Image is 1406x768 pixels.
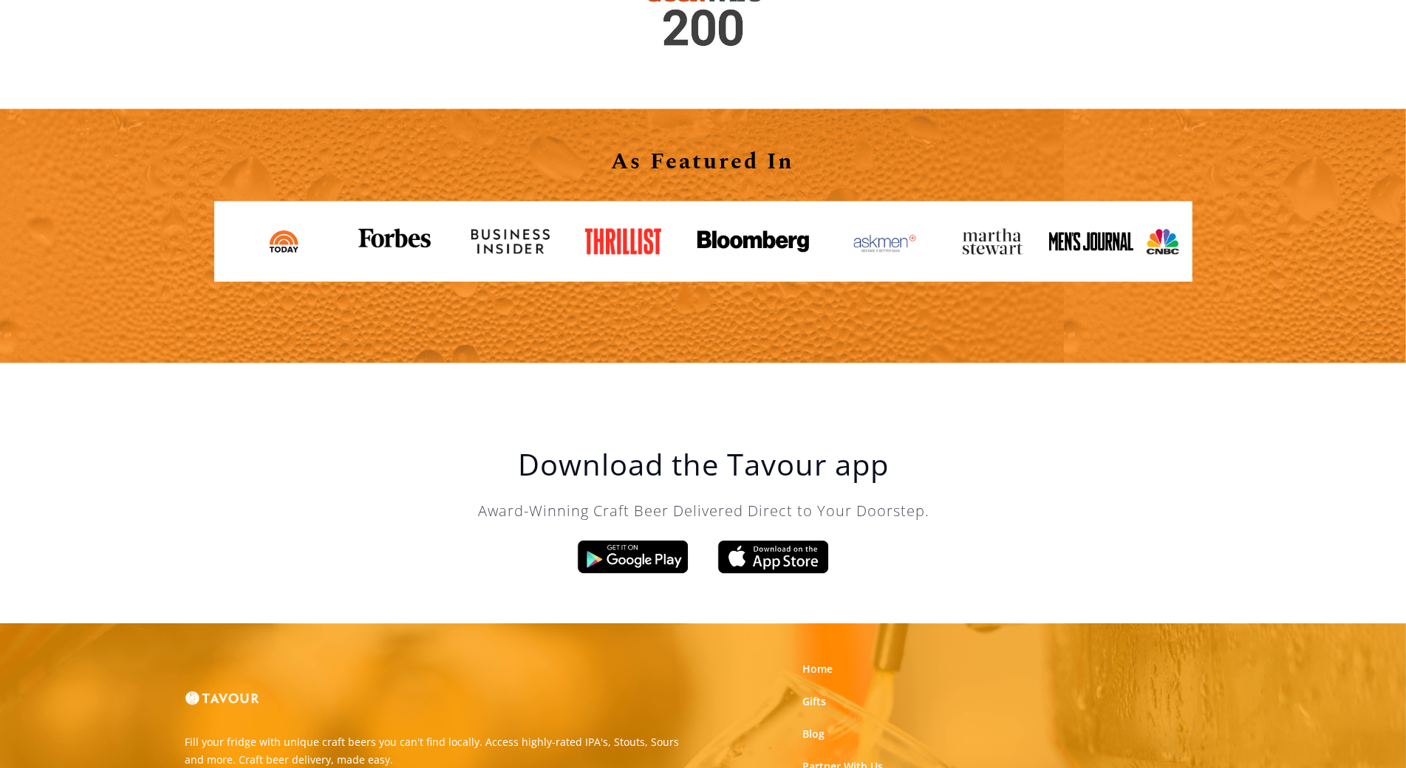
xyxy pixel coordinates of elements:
p: Award-Winning Craft Beer Delivered Direct to Your Doorstep. [409,500,1000,522]
strong: As Featured In [612,145,795,179]
a: Gifts [802,694,826,709]
h1: Download the Tavour app [409,447,1000,482]
a: Home [802,662,833,676]
a: Blog [802,727,825,741]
